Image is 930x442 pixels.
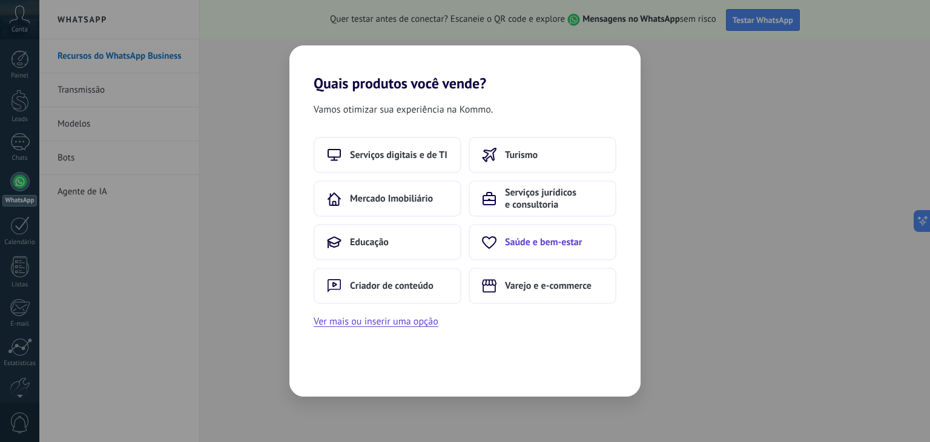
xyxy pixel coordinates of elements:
button: Varejo e e-commerce [469,268,616,304]
button: Educação [314,224,461,260]
span: Mercado Imobiliário [350,193,433,205]
button: Serviços digitais e de TI [314,137,461,173]
span: Serviços digitais e de TI [350,149,447,161]
button: Mercado Imobiliário [314,180,461,217]
h2: Quais produtos você vende? [289,45,641,92]
span: Criador de conteúdo [350,280,434,292]
span: Vamos otimizar sua experiência na Kommo. [314,102,493,117]
span: Turismo [505,149,538,161]
button: Saúde e bem-estar [469,224,616,260]
span: Varejo e e-commerce [505,280,592,292]
button: Serviços jurídicos e consultoria [469,180,616,217]
span: Serviços jurídicos e consultoria [505,186,603,211]
button: Turismo [469,137,616,173]
button: Ver mais ou inserir uma opção [314,314,438,329]
button: Criador de conteúdo [314,268,461,304]
span: Educação [350,236,389,248]
span: Saúde e bem-estar [505,236,582,248]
